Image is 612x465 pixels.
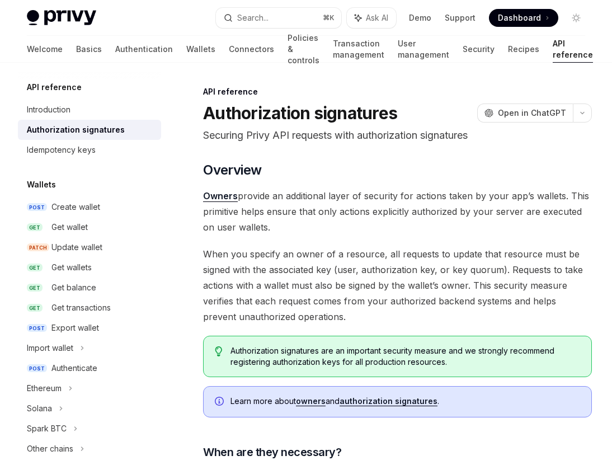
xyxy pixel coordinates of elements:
img: light logo [27,10,96,26]
a: Idempotency keys [18,140,161,160]
a: Authorization signatures [18,120,161,140]
div: Ethereum [27,382,62,395]
span: POST [27,364,47,373]
span: Dashboard [498,12,541,24]
svg: Tip [215,346,223,356]
div: Import wallet [27,341,73,355]
span: POST [27,324,47,332]
a: Recipes [508,36,539,63]
a: GETGet wallets [18,257,161,278]
span: Learn more about and . [230,396,580,407]
a: API reference [553,36,593,63]
div: Get balance [51,281,96,294]
a: Basics [76,36,102,63]
span: When are they necessary? [203,444,341,460]
span: GET [27,223,43,232]
a: owners [296,396,326,406]
div: Idempotency keys [27,143,96,157]
p: Securing Privy API requests with authorization signatures [203,128,592,143]
span: Overview [203,161,261,179]
a: Support [445,12,476,24]
div: Introduction [27,103,70,116]
button: Toggle dark mode [567,9,585,27]
a: authorization signatures [340,396,437,406]
a: User management [398,36,449,63]
a: GETGet balance [18,278,161,298]
a: Introduction [18,100,161,120]
h5: Wallets [27,178,56,191]
span: POST [27,203,47,212]
div: Create wallet [51,200,100,214]
div: Authenticate [51,361,97,375]
a: Welcome [27,36,63,63]
a: POSTCreate wallet [18,197,161,217]
div: Search... [237,11,269,25]
button: Search...⌘K [216,8,341,28]
a: Wallets [186,36,215,63]
a: PATCHUpdate wallet [18,237,161,257]
div: Solana [27,402,52,415]
a: Demo [409,12,431,24]
div: Other chains [27,442,73,455]
span: Ask AI [366,12,388,24]
div: Get transactions [51,301,111,314]
span: When you specify an owner of a resource, all requests to update that resource must be signed with... [203,246,592,325]
a: Dashboard [489,9,558,27]
a: POSTExport wallet [18,318,161,338]
div: Export wallet [51,321,99,335]
a: Transaction management [333,36,384,63]
button: Open in ChatGPT [477,104,573,123]
div: API reference [203,86,592,97]
h5: API reference [27,81,82,94]
a: GETGet wallet [18,217,161,237]
span: GET [27,264,43,272]
button: Ask AI [347,8,396,28]
span: Authorization signatures are an important security measure and we strongly recommend registering ... [230,345,580,368]
span: GET [27,284,43,292]
div: Get wallets [51,261,92,274]
span: GET [27,304,43,312]
svg: Info [215,397,226,408]
a: Owners [203,190,238,202]
a: POSTAuthenticate [18,358,161,378]
span: PATCH [27,243,49,252]
a: GETGet transactions [18,298,161,318]
div: Get wallet [51,220,88,234]
a: Authentication [115,36,173,63]
a: Security [463,36,495,63]
span: ⌘ K [323,13,335,22]
a: Connectors [229,36,274,63]
span: provide an additional layer of security for actions taken by your app’s wallets. This primitive h... [203,188,592,235]
div: Authorization signatures [27,123,125,137]
h1: Authorization signatures [203,103,397,123]
div: Spark BTC [27,422,67,435]
a: Policies & controls [288,36,319,63]
span: Open in ChatGPT [498,107,566,119]
div: Update wallet [51,241,102,254]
